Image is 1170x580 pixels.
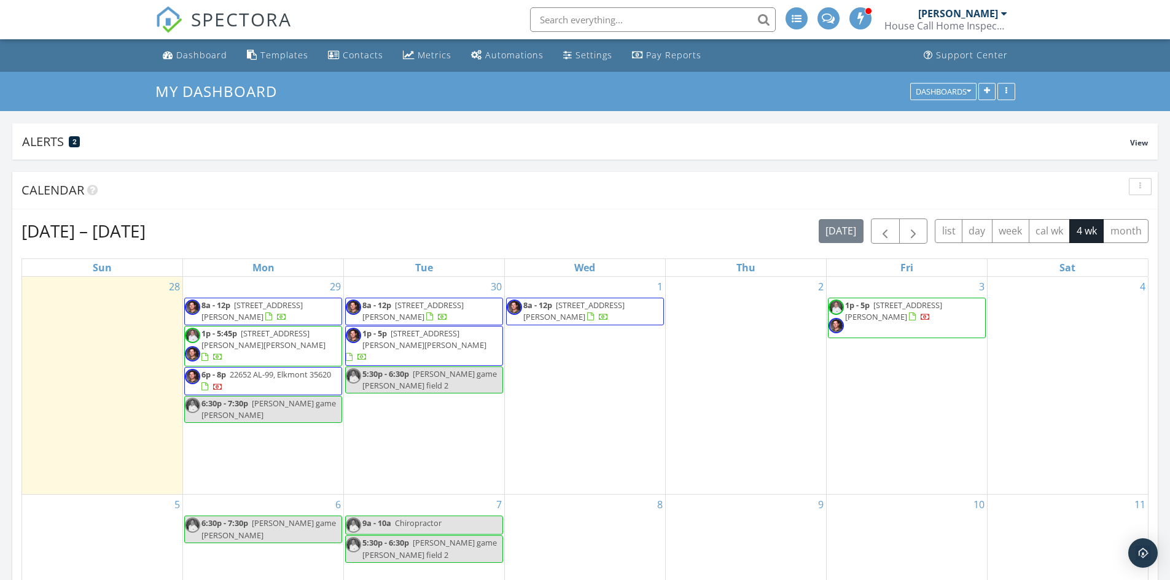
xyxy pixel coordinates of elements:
td: Go to September 30, 2025 [344,277,505,495]
span: [PERSON_NAME] game [PERSON_NAME] [201,517,336,540]
div: Alerts [22,133,1130,150]
h2: [DATE] – [DATE] [21,218,146,243]
a: 1p - 5:45p [STREET_ADDRESS][PERSON_NAME][PERSON_NAME] [201,328,326,362]
input: Search everything... [530,7,776,32]
a: Go to October 8, 2025 [655,495,665,514]
a: Go to October 11, 2025 [1132,495,1148,514]
a: 1p - 5p [STREET_ADDRESS][PERSON_NAME] [845,300,942,322]
a: My Dashboard [155,81,287,101]
a: Templates [242,44,313,67]
a: 8a - 12p [STREET_ADDRESS][PERSON_NAME] [362,300,464,322]
span: [PERSON_NAME] game [PERSON_NAME] field 2 [362,537,497,560]
a: Go to October 6, 2025 [333,495,343,514]
span: 5:30p - 6:30p [362,537,409,548]
img: cory_profile_pic_2.jpg [507,300,522,315]
div: Support Center [936,49,1008,61]
img: d_forsythe112.jpg [346,368,361,384]
a: 1p - 5p [STREET_ADDRESS][PERSON_NAME][PERSON_NAME] [345,326,503,366]
div: [PERSON_NAME] [918,7,998,20]
div: Dashboards [916,87,971,96]
td: Go to October 3, 2025 [826,277,987,495]
a: SPECTORA [155,17,292,42]
a: 1p - 5p [STREET_ADDRESS][PERSON_NAME][PERSON_NAME] [346,328,486,362]
a: Go to October 10, 2025 [971,495,987,514]
a: Pay Reports [627,44,706,67]
a: Friday [898,259,916,276]
div: Contacts [343,49,383,61]
img: cory_profile_pic_2.jpg [185,300,200,315]
button: cal wk [1029,219,1071,243]
img: cory_profile_pic_2.jpg [346,328,361,343]
a: Go to October 3, 2025 [977,277,987,296]
a: Go to October 2, 2025 [816,277,826,296]
img: The Best Home Inspection Software - Spectora [155,6,182,33]
a: Saturday [1057,259,1078,276]
a: Go to September 29, 2025 [327,277,343,296]
a: 1p - 5p [STREET_ADDRESS][PERSON_NAME] [828,298,986,338]
button: week [992,219,1029,243]
span: 22652 AL-99, Elkmont 35620 [230,369,331,380]
a: 6p - 8p 22652 AL-99, Elkmont 35620 [184,367,342,395]
a: Sunday [90,259,114,276]
img: cory_profile_pic_2.jpg [185,346,200,362]
img: cory_profile_pic_2.jpg [185,369,200,384]
a: Go to September 28, 2025 [166,277,182,296]
a: Automations (Advanced) [466,44,548,67]
span: 6:30p - 7:30p [201,517,248,528]
a: 8a - 12p [STREET_ADDRESS][PERSON_NAME] [184,298,342,325]
div: Pay Reports [646,49,701,61]
span: 8a - 12p [362,300,391,311]
a: Settings [558,44,617,67]
span: View [1130,137,1148,148]
span: 8a - 12p [523,300,552,311]
button: list [935,219,962,243]
span: [PERSON_NAME] game [PERSON_NAME] field 2 [362,368,497,391]
img: d_forsythe112.jpg [346,517,361,533]
button: Previous [871,218,900,244]
img: d_forsythe112.jpg [829,300,844,315]
button: month [1103,219,1149,243]
td: Go to October 2, 2025 [665,277,826,495]
span: [STREET_ADDRESS][PERSON_NAME] [362,300,464,322]
img: d_forsythe112.jpg [185,328,200,343]
span: 6:30p - 7:30p [201,398,248,409]
span: 1p - 5p [362,328,387,339]
a: 8a - 12p [STREET_ADDRESS][PERSON_NAME] [201,300,303,322]
span: [PERSON_NAME] game [PERSON_NAME] [201,398,336,420]
span: 8a - 12p [201,300,230,311]
img: cory_profile_pic_2.jpg [346,300,361,315]
span: [STREET_ADDRESS][PERSON_NAME] [845,300,942,322]
a: Go to October 4, 2025 [1137,277,1148,296]
a: Dashboard [158,44,232,67]
a: Metrics [398,44,456,67]
a: Go to September 30, 2025 [488,277,504,296]
span: [STREET_ADDRESS][PERSON_NAME] [201,300,303,322]
button: Next [899,218,928,244]
button: [DATE] [819,219,864,243]
a: Support Center [919,44,1013,67]
div: Open Intercom Messenger [1128,538,1158,568]
img: d_forsythe112.jpg [185,398,200,413]
span: 5:30p - 6:30p [362,368,409,379]
td: Go to September 28, 2025 [22,277,183,495]
a: 8a - 12p [STREET_ADDRESS][PERSON_NAME] [345,298,503,325]
button: 4 wk [1069,219,1104,243]
span: 1p - 5p [845,300,870,311]
span: [STREET_ADDRESS][PERSON_NAME][PERSON_NAME] [201,328,326,350]
div: House Call Home Inspection [884,20,1007,32]
a: Go to October 5, 2025 [172,495,182,514]
div: Metrics [418,49,451,61]
button: day [962,219,993,243]
a: Go to October 1, 2025 [655,277,665,296]
a: Go to October 7, 2025 [494,495,504,514]
a: Go to October 9, 2025 [816,495,826,514]
a: 8a - 12p [STREET_ADDRESS][PERSON_NAME] [523,300,625,322]
span: Calendar [21,182,84,198]
img: d_forsythe112.jpg [185,517,200,533]
div: Templates [260,49,308,61]
a: 1p - 5:45p [STREET_ADDRESS][PERSON_NAME][PERSON_NAME] [184,326,342,366]
td: Go to October 4, 2025 [987,277,1148,495]
span: [STREET_ADDRESS][PERSON_NAME] [523,300,625,322]
span: 6p - 8p [201,369,226,380]
a: 6p - 8p 22652 AL-99, Elkmont 35620 [201,369,331,392]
